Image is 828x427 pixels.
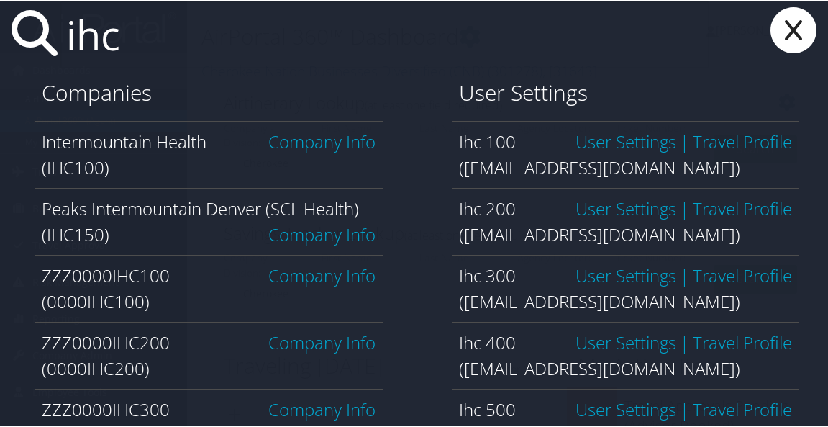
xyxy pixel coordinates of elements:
[459,76,793,107] h1: User Settings
[575,329,676,353] a: User Settings
[459,195,516,219] span: Ihc 200
[575,128,676,152] a: User Settings
[42,195,359,219] span: Peaks Intermountain Denver (SCL Health)
[676,195,693,219] span: |
[459,329,516,353] span: Ihc 400
[42,329,170,353] span: ZZZ0000IHC200
[268,396,376,420] a: Company Info
[42,262,170,286] span: ZZZ0000IHC100
[268,329,376,353] a: Company Info
[693,128,792,152] a: View OBT Profile
[42,220,376,246] div: (IHC150)
[693,195,792,219] a: View OBT Profile
[459,220,793,246] div: ([EMAIL_ADDRESS][DOMAIN_NAME])
[676,329,693,353] span: |
[693,396,792,420] a: View OBT Profile
[42,128,206,152] span: Intermountain Health
[676,262,693,286] span: |
[42,76,376,107] h1: Companies
[268,221,376,245] a: Company Info
[268,128,376,152] a: Company Info
[575,396,676,420] a: User Settings
[42,287,376,313] div: (0000IHC100)
[459,128,516,152] span: Ihc 100
[676,396,693,420] span: |
[575,262,676,286] a: User Settings
[693,262,792,286] a: View OBT Profile
[459,153,793,179] div: ([EMAIL_ADDRESS][DOMAIN_NAME])
[459,354,793,380] div: ([EMAIL_ADDRESS][DOMAIN_NAME])
[42,396,170,420] span: ZZZ0000IHC300
[42,153,376,179] div: (IHC100)
[268,262,376,286] a: Company Info
[42,354,376,380] div: (0000IHC200)
[459,396,516,420] span: Ihc 500
[676,128,693,152] span: |
[459,262,516,286] span: Ihc 300
[575,195,676,219] a: User Settings
[693,329,792,353] a: View OBT Profile
[459,287,793,313] div: ([EMAIL_ADDRESS][DOMAIN_NAME])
